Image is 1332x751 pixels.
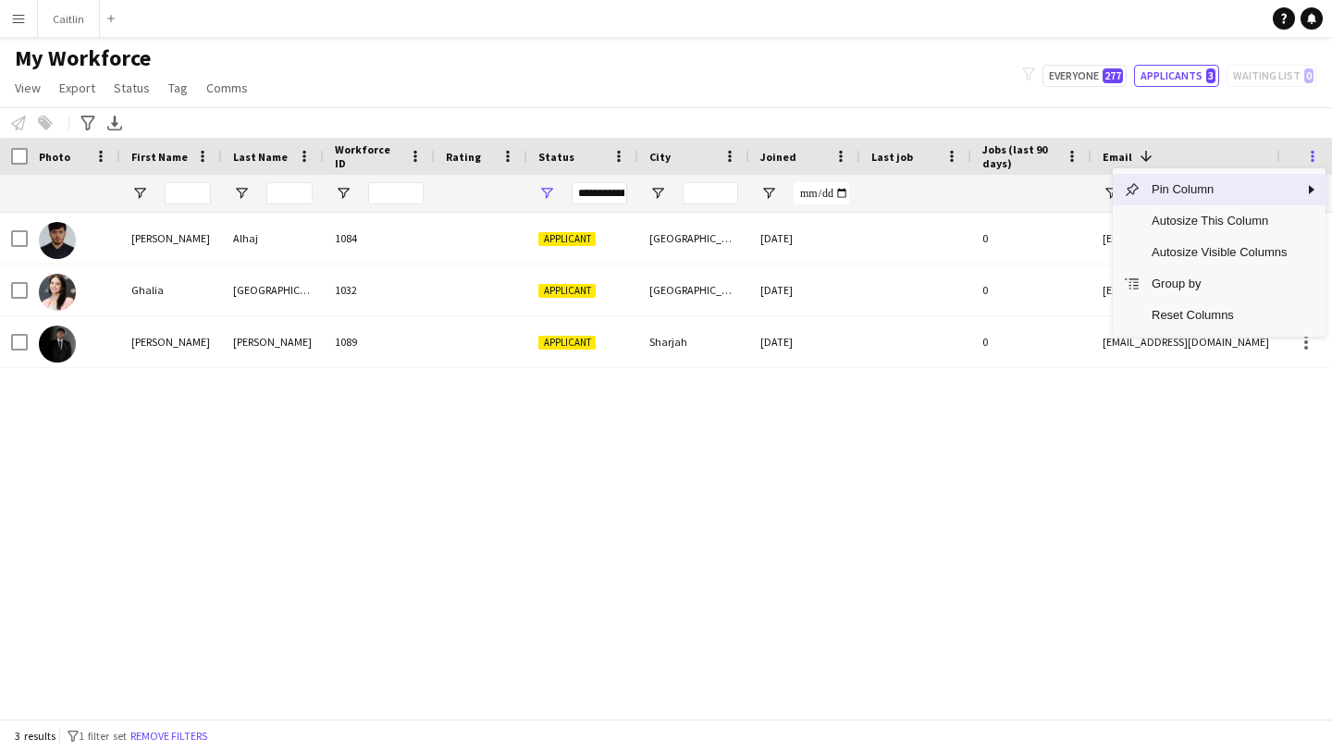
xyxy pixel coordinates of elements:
span: Status [538,150,574,164]
span: 277 [1103,68,1123,83]
span: Comms [206,80,248,96]
span: Tag [168,80,188,96]
span: First Name [131,150,188,164]
span: My Workforce [15,44,151,72]
span: 1 filter set [79,729,127,743]
div: [GEOGRAPHIC_DATA] [638,265,749,315]
div: Sharjah [638,316,749,367]
span: City [649,150,671,164]
input: Workforce ID Filter Input [368,182,424,204]
div: 1089 [324,316,435,367]
img: Ghalia Turki [39,274,76,311]
span: Pin Column [1141,174,1298,205]
button: Open Filter Menu [335,185,351,202]
span: Group by [1141,268,1298,300]
span: Applicant [538,336,596,350]
input: City Filter Input [683,182,738,204]
span: Export [59,80,95,96]
button: Applicants3 [1134,65,1219,87]
div: Column Menu [1113,168,1326,337]
div: 0 [971,213,1091,264]
input: First Name Filter Input [165,182,211,204]
img: Mohammed Alhaj [39,222,76,259]
span: Applicant [538,232,596,246]
button: Open Filter Menu [538,185,555,202]
app-action-btn: Export XLSX [104,112,126,134]
a: View [7,76,48,100]
span: Applicant [538,284,596,298]
span: Workforce ID [335,142,401,170]
input: Joined Filter Input [794,182,849,204]
div: [DATE] [749,213,860,264]
a: Status [106,76,157,100]
div: 0 [971,316,1091,367]
span: Last Name [233,150,288,164]
div: [PERSON_NAME] [222,316,324,367]
span: Autosize This Column [1141,205,1298,237]
span: View [15,80,41,96]
button: Remove filters [127,726,211,746]
span: Autosize Visible Columns [1141,237,1298,268]
div: 0 [971,265,1091,315]
span: Joined [760,150,796,164]
span: Rating [446,150,481,164]
a: Export [52,76,103,100]
div: [PERSON_NAME] [120,316,222,367]
div: [DATE] [749,265,860,315]
div: [GEOGRAPHIC_DATA] [638,213,749,264]
button: Caitlin [38,1,100,37]
button: Open Filter Menu [1103,185,1119,202]
app-action-btn: Advanced filters [77,112,99,134]
span: 3 [1206,68,1215,83]
button: Open Filter Menu [649,185,666,202]
span: Status [114,80,150,96]
div: [DATE] [749,316,860,367]
button: Open Filter Menu [233,185,250,202]
button: Open Filter Menu [131,185,148,202]
div: 1032 [324,265,435,315]
div: 1084 [324,213,435,264]
span: Photo [39,150,70,164]
span: Jobs (last 90 days) [982,142,1058,170]
button: Everyone277 [1042,65,1127,87]
span: Email [1103,150,1132,164]
button: Open Filter Menu [760,185,777,202]
img: Abdullah Alshawi [39,326,76,363]
span: Reset Columns [1141,300,1298,331]
div: Ghalia [120,265,222,315]
span: Last job [871,150,913,164]
a: Tag [161,76,195,100]
a: Comms [199,76,255,100]
input: Last Name Filter Input [266,182,313,204]
div: [PERSON_NAME] [120,213,222,264]
div: [GEOGRAPHIC_DATA] [222,265,324,315]
div: Alhaj [222,213,324,264]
